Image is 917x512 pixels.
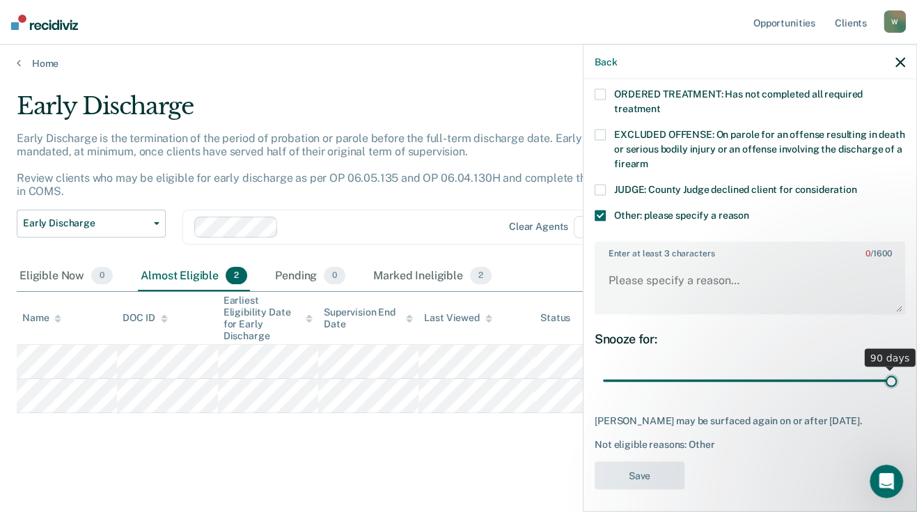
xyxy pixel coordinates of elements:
div: Snooze for: [595,331,905,346]
span: / 1600 [865,248,891,258]
span: 2 [470,267,492,285]
span: Early Discharge [23,217,148,229]
span: D8 [574,216,618,238]
div: Earliest Eligibility Date for Early Discharge [224,295,313,341]
div: Last Viewed [424,312,492,324]
span: ORDERED TREATMENT: Has not completed all required treatment [614,88,863,114]
div: 90 days [865,349,916,367]
img: Recidiviz [11,15,78,30]
span: JUDGE: County Judge declined client for consideration [614,183,857,194]
button: Save [595,461,684,490]
div: W [884,10,906,33]
div: Marked Ineligible [370,261,494,292]
span: 0 [865,248,870,258]
div: Supervision End Date [324,307,413,330]
div: Eligible Now [17,261,116,292]
button: Back [595,56,617,68]
label: Enter at least 3 characters [596,242,904,258]
div: Pending [272,261,348,292]
span: 0 [324,267,345,285]
span: 2 [226,267,247,285]
div: Status [540,312,570,324]
p: Early Discharge is the termination of the period of probation or parole before the full-term disc... [17,132,703,199]
span: 0 [91,267,113,285]
a: Home [17,57,900,70]
div: Name [22,312,61,324]
div: [PERSON_NAME] may be surfaced again on or after [DATE]. [595,415,905,427]
span: EXCLUDED OFFENSE: On parole for an offense resulting in death or serious bodily injury or an offe... [614,128,904,169]
div: Not eligible reasons: Other [595,438,905,450]
span: Other: please specify a reason [614,209,749,220]
div: DOC ID [123,312,167,324]
div: Clear agents [509,221,568,233]
iframe: Intercom live chat [870,465,903,498]
div: Almost Eligible [138,261,250,292]
div: Early Discharge [17,92,705,132]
